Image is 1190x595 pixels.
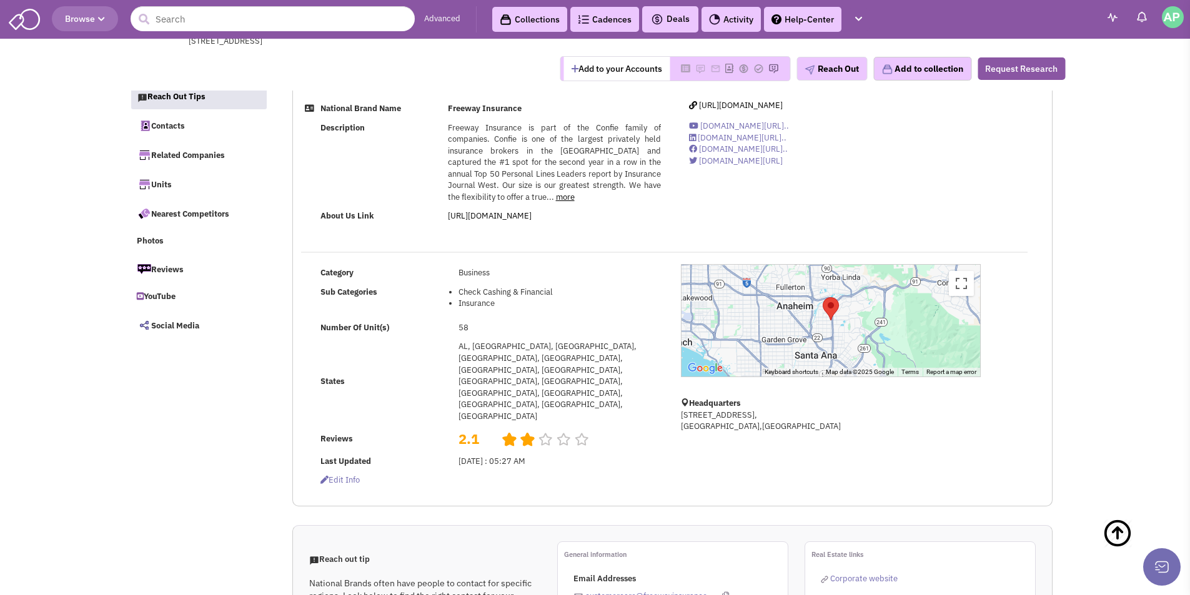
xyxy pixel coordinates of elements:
span: [DOMAIN_NAME][URL].. [700,120,789,131]
p: Real Estate links [811,548,1035,561]
button: Add to your Accounts [563,57,670,81]
a: more [556,192,575,202]
img: SmartAdmin [9,6,40,30]
td: [DATE] : 05:27 AM [455,452,665,471]
button: Deals [647,11,693,27]
button: Toggle fullscreen view [949,271,974,296]
b: About Us Link [320,210,374,221]
a: [DOMAIN_NAME][URL].. [689,144,788,154]
td: 58 [455,318,665,337]
a: Activity [702,7,761,32]
b: Number Of Unit(s) [320,322,389,333]
li: Insurance [459,298,661,310]
a: Related Companies [131,142,267,168]
a: Report a map error [926,368,976,375]
button: Request Research [978,57,1065,80]
span: Deals [651,13,690,24]
img: Please add to your accounts [753,64,763,74]
p: Email Addresses [573,573,788,585]
b: Last Updated [320,456,371,466]
a: [DOMAIN_NAME][URL] [689,155,783,166]
p: [STREET_ADDRESS], [GEOGRAPHIC_DATA],[GEOGRAPHIC_DATA] [681,410,981,433]
p: General information [564,548,788,561]
a: Collections [492,7,567,32]
li: Check Cashing & Financial [459,287,661,298]
span: Corporate website [830,573,898,584]
a: Corporate website [821,573,898,584]
a: Cadences [570,7,639,32]
img: icon-collection-lavender.png [881,64,893,75]
button: Browse [52,6,118,31]
img: Please add to your accounts [695,64,705,74]
a: Reviews [131,256,267,282]
b: Headquarters [689,398,741,408]
img: Activity.png [709,14,720,25]
span: [DOMAIN_NAME][URL] [699,155,783,166]
a: Terms (opens in new tab) [901,368,919,375]
img: plane.png [805,65,815,75]
td: Business [455,264,665,283]
b: National Brand Name [320,103,401,114]
img: reachlinkicon.png [821,576,828,583]
a: Help-Center [764,7,841,32]
input: Search [131,6,415,31]
a: [URL][DOMAIN_NAME] [689,100,783,111]
img: Alex Peet [1162,6,1184,28]
span: [URL][DOMAIN_NAME] [699,100,783,111]
a: Nearest Competitors [131,200,267,227]
b: Category [320,267,354,278]
b: Freeway Insurance [448,103,522,114]
button: Reach Out [796,57,867,81]
span: Reach out tip [309,554,370,564]
img: Please add to your accounts [768,64,778,74]
a: Photos [131,230,267,253]
img: Please add to your accounts [738,64,748,74]
b: Description [320,122,365,133]
a: Contacts [131,112,267,139]
button: Keyboard shortcuts [765,368,818,376]
img: icon-deals.svg [651,12,663,27]
a: Back To Top [1103,506,1165,587]
a: [DOMAIN_NAME][URL].. [689,132,786,143]
a: Reach Out Tips [131,86,267,109]
span: Map data ©2025 Google [826,368,894,375]
b: Reviews [320,433,353,444]
a: Units [131,171,267,197]
td: AL, [GEOGRAPHIC_DATA], [GEOGRAPHIC_DATA], [GEOGRAPHIC_DATA], [GEOGRAPHIC_DATA], [GEOGRAPHIC_DATA]... [455,338,665,426]
span: Freeway Insurance is part of the Confie family of companies. Confie is one of the largest private... [448,122,661,202]
span: Browse [65,13,105,24]
h2: 2.1 [459,430,492,436]
div: [STREET_ADDRESS] [189,36,515,47]
b: States [320,376,345,386]
img: Google [685,360,726,376]
img: Please add to your accounts [710,64,720,74]
button: Add to collection [873,57,971,81]
a: Advanced [424,13,460,25]
a: [DOMAIN_NAME][URL].. [689,120,789,131]
a: [URL][DOMAIN_NAME] [448,210,532,221]
a: Social Media [131,312,267,338]
span: [DOMAIN_NAME][URL].. [698,132,786,143]
a: Open this area in Google Maps (opens a new window) [685,360,726,376]
img: help.png [771,14,781,24]
span: Edit info [320,475,360,485]
a: YouTube [131,285,267,309]
span: [DOMAIN_NAME][URL].. [699,144,788,154]
b: Sub Categories [320,287,377,297]
img: Cadences_logo.png [578,15,589,24]
img: icon-collection-lavender-black.svg [500,14,512,26]
div: Freeway Insurance [823,297,839,320]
